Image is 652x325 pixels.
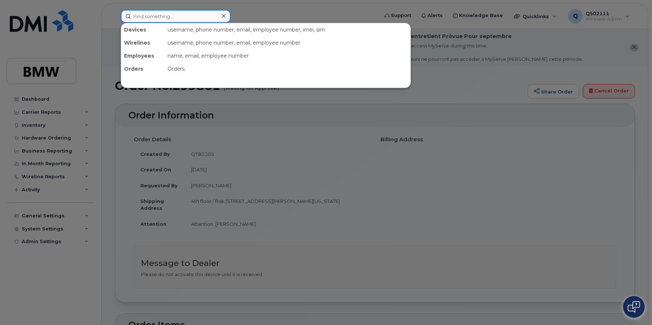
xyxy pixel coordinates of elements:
[165,49,410,62] div: name, email, employee number
[628,301,640,313] img: Open chat
[165,23,410,36] div: username, phone number, email, employee number, imei, sim
[121,49,165,62] div: Employees
[121,36,165,49] div: Wirelines
[165,62,410,75] div: Orders
[121,23,165,36] div: Devices
[121,62,165,75] div: Orders
[165,36,410,49] div: username, phone number, email, employee number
